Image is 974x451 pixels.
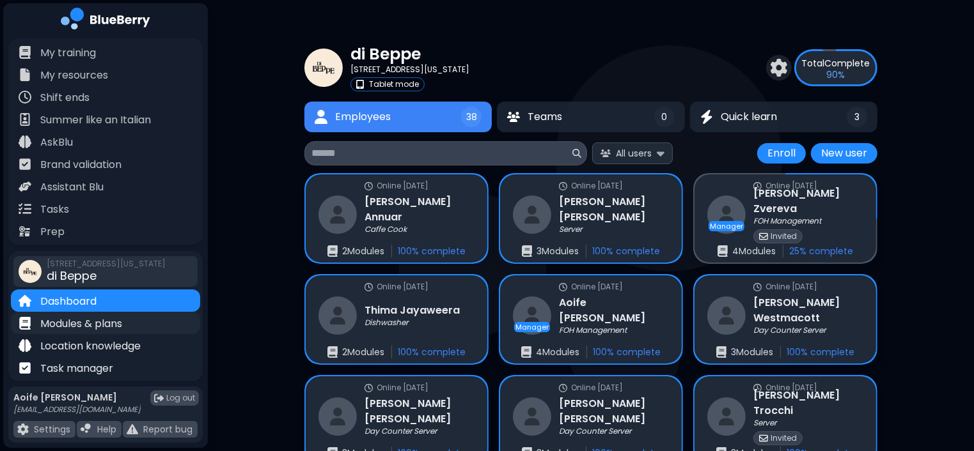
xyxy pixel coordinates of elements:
[766,383,817,393] p: Online [DATE]
[327,346,338,358] img: enrollments
[19,294,31,307] img: file icon
[657,147,664,159] img: expand
[304,274,489,365] a: online statusOnline [DATE]restaurantThima JayaweeraDishwasherenrollments2Modules100% complete
[718,245,728,257] img: enrollments
[700,110,713,125] img: Quick learn
[707,195,746,234] img: restaurant
[318,397,357,436] img: restaurant
[753,384,762,392] img: online status
[61,8,150,34] img: company logo
[97,424,116,435] p: Help
[513,296,551,335] img: restaurant
[507,112,520,122] img: Teams
[365,317,408,328] p: Dishwasher
[365,426,437,436] p: Day Counter Server
[466,111,477,123] span: 38
[759,434,768,443] img: invited
[811,143,877,164] button: New user
[559,325,627,335] p: FOH Management
[19,91,31,103] img: file icon
[40,339,141,354] p: Location knowledge
[19,317,31,330] img: file icon
[559,182,567,190] img: online status
[19,362,31,374] img: file icon
[47,259,166,269] span: [STREET_ADDRESS][US_STATE]
[707,397,746,436] img: restaurant
[19,225,31,238] img: file icon
[166,393,195,403] span: Log out
[377,282,428,292] p: Online [DATE]
[753,182,762,190] img: online status
[365,182,373,190] img: online status
[40,316,122,332] p: Modules & plans
[732,346,774,358] p: 3 Module s
[616,148,652,159] span: All users
[377,383,428,393] p: Online [DATE]
[854,111,860,123] span: 3
[537,245,579,257] p: 3 Module s
[19,158,31,171] img: file icon
[690,102,877,132] button: Quick learnQuick learn3
[757,143,806,164] button: Enroll
[398,346,466,358] p: 100 % complete
[377,181,428,191] p: Online [DATE]
[522,245,532,257] img: enrollments
[304,173,489,264] a: online statusOnline [DATE]restaurant[PERSON_NAME] AnnuarCaffe Cookenrollments2Modules100% complete
[766,282,817,292] p: Online [DATE]
[753,186,863,217] h3: [PERSON_NAME] Zvereva
[753,388,863,418] h3: [PERSON_NAME] Trocchi
[343,346,385,358] p: 2 Module s
[528,109,562,125] span: Teams
[40,361,113,376] p: Task manager
[19,135,31,148] img: file icon
[571,383,623,393] p: Online [DATE]
[661,111,667,123] span: 0
[753,216,821,226] p: FOH Management
[601,149,611,158] img: All users
[19,339,31,352] img: file icon
[766,181,817,191] p: Online [DATE]
[17,424,29,435] img: file icon
[19,180,31,193] img: file icon
[81,424,92,435] img: file icon
[559,396,669,427] h3: [PERSON_NAME] [PERSON_NAME]
[521,346,531,358] img: enrollments
[127,424,138,435] img: file icon
[787,346,855,358] p: 100 % complete
[365,396,475,427] h3: [PERSON_NAME] [PERSON_NAME]
[721,109,778,125] span: Quick learn
[790,245,854,257] p: 25 % complete
[759,232,768,241] img: invited
[365,384,373,392] img: online status
[143,424,192,435] p: Report bug
[40,180,104,195] p: Assistant Blu
[19,260,42,283] img: company thumbnail
[47,268,97,284] span: di Beppe
[499,173,683,264] a: online statusOnline [DATE]restaurant[PERSON_NAME] [PERSON_NAME]Serverenrollments3Modules100% comp...
[40,112,151,128] p: Summer like an Italian
[571,282,623,292] p: Online [DATE]
[572,149,581,158] img: search icon
[770,59,788,77] img: settings
[19,113,31,126] img: file icon
[753,418,776,428] p: Server
[753,295,863,326] h3: [PERSON_NAME] Westmacott
[593,346,661,358] p: 100 % complete
[499,274,683,365] a: online statusOnline [DATE]restaurantManagerAoife [PERSON_NAME]FOH Managementenrollments4Modules10...
[369,79,419,89] p: Tablet mode
[571,181,623,191] p: Online [DATE]
[13,392,141,403] p: Aoife [PERSON_NAME]
[733,245,776,257] p: 4 Module s
[513,397,551,436] img: restaurant
[365,283,373,291] img: online status
[771,433,797,443] p: Invited
[716,346,727,358] img: enrollments
[356,80,364,89] img: tablet
[753,325,826,335] p: Day Counter Server
[40,45,96,61] p: My training
[19,46,31,59] img: file icon
[592,142,673,164] button: All users
[327,245,338,257] img: enrollments
[350,65,469,75] p: [STREET_ADDRESS][US_STATE]
[515,323,549,331] p: Manager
